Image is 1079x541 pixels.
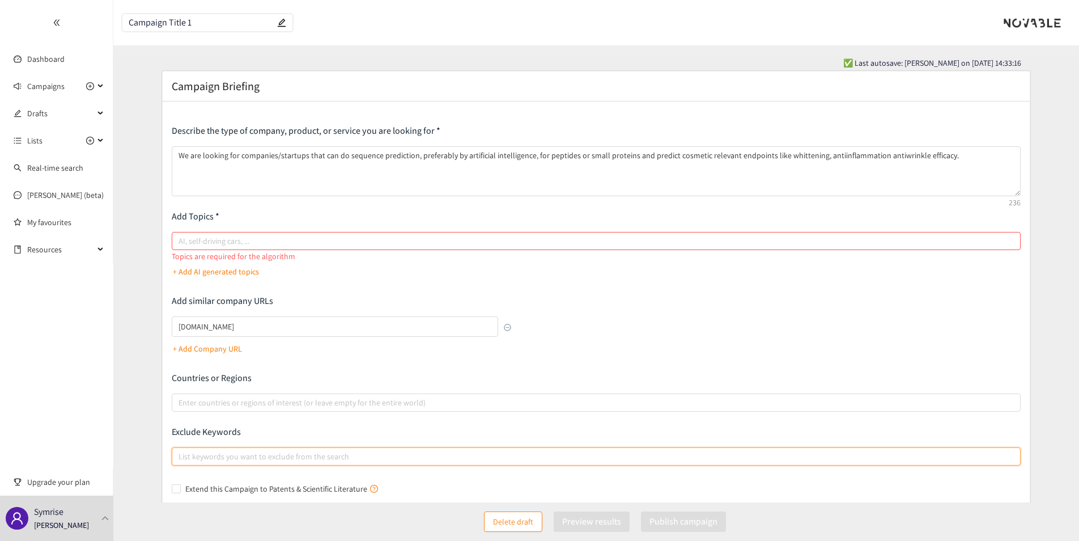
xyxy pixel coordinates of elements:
div: Chat-Widget [894,419,1079,541]
span: plus-circle [86,82,94,90]
span: book [14,246,22,253]
input: lookalikes url [172,316,498,337]
span: user [10,512,24,525]
p: + Add AI generated topics [173,265,259,278]
textarea: We are looking for companies/startups that can do sequence prediction, preferably by artificial i... [172,146,1021,196]
p: Countries or Regions [172,372,1021,384]
span: Drafts [27,102,94,125]
p: [PERSON_NAME] [34,519,89,531]
span: Upgrade your plan [27,471,104,493]
button: + Add AI generated topics [173,263,259,281]
div: Campaign Briefing [172,78,1021,94]
a: My favourites [27,211,104,234]
span: ✅ Last autosave: [PERSON_NAME] on [DATE] 14:33:16 [843,57,1021,69]
span: Resources [27,238,94,261]
iframe: Chat Widget [894,419,1079,541]
span: unordered-list [14,137,22,145]
p: Add Topics [172,210,1021,223]
span: Delete draft [493,515,533,528]
span: sound [14,82,22,90]
p: Symrise [34,505,63,519]
a: Real-time search [27,163,83,173]
span: Lists [27,129,43,152]
span: Extend this Campaign to Patents & Scientific Literature [181,483,383,495]
span: trophy [14,478,22,486]
button: Delete draft [484,512,542,532]
span: edit [277,18,286,27]
button: + Add Company URL [173,340,242,358]
span: question-circle [370,485,378,493]
p: + Add Company URL [173,343,242,355]
a: [PERSON_NAME] (beta) [27,190,104,200]
p: Exclude Keywords [172,426,1021,438]
span: Campaigns [27,75,65,98]
input: List keywords you want to exclude from the search [179,450,181,463]
a: Dashboard [27,54,65,64]
div: Topics are required for the algorithm [172,250,1021,263]
span: double-left [53,19,61,27]
p: Describe the type of company, product, or service you are looking for [172,125,1021,137]
p: Add similar company URLs [172,295,511,307]
span: edit [14,109,22,117]
span: plus-circle [86,137,94,145]
input: AI, self-driving cars, ... [179,234,181,248]
h2: Campaign Briefing [172,78,260,94]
